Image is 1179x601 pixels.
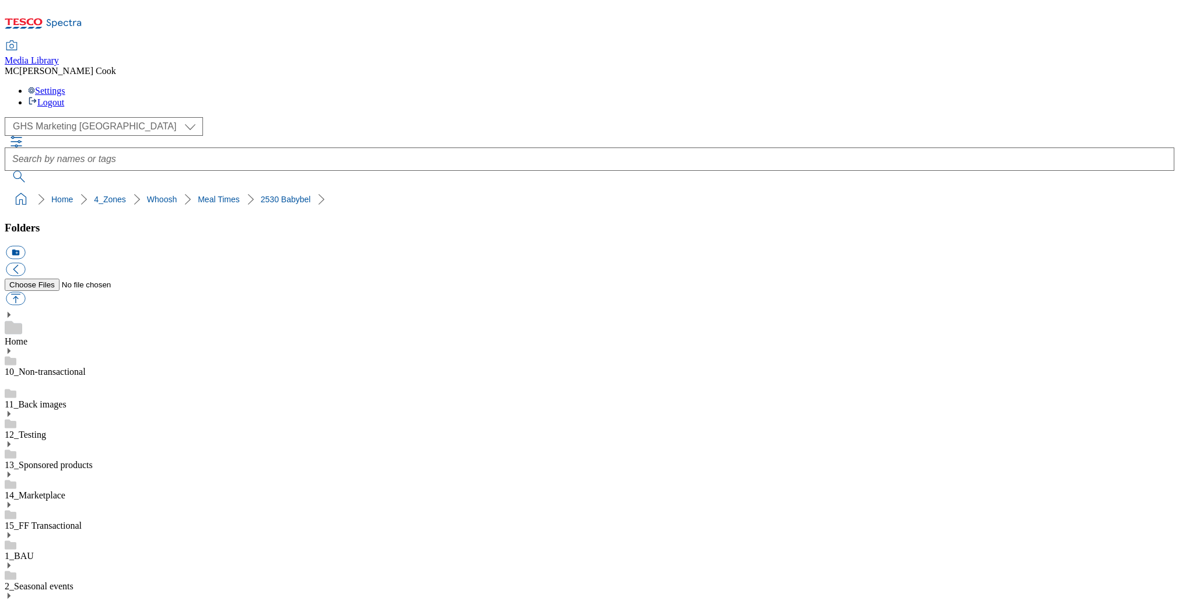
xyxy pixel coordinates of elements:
[5,399,67,409] a: 11_Back images
[5,430,46,440] a: 12_Testing
[5,41,59,66] a: Media Library
[5,66,19,76] span: MC
[5,490,65,500] a: 14_Marketplace
[5,551,34,561] a: 1_BAU
[94,195,125,204] a: 4_Zones
[28,86,65,96] a: Settings
[5,521,82,530] a: 15_FF Transactional
[5,55,59,65] span: Media Library
[198,195,240,204] a: Meal Times
[5,460,93,470] a: 13_Sponsored products
[28,97,64,107] a: Logout
[19,66,116,76] span: [PERSON_NAME] Cook
[51,195,73,204] a: Home
[5,581,74,591] a: 2_Seasonal events
[5,336,27,346] a: Home
[261,195,311,204] a: 2530 Babybel
[12,190,30,209] a: home
[5,188,1174,210] nav: breadcrumb
[5,147,1174,171] input: Search by names or tags
[147,195,177,204] a: Whoosh
[5,222,1174,234] h3: Folders
[5,367,86,377] a: 10_Non-transactional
